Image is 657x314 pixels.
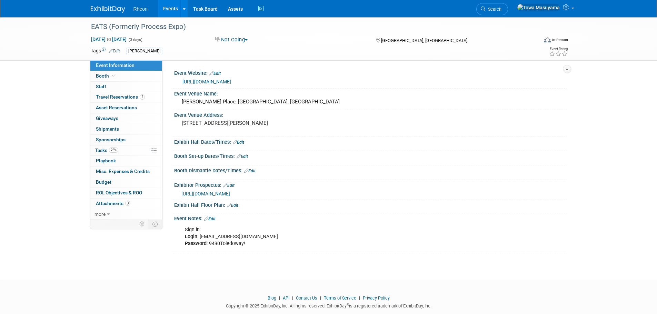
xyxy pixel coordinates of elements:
a: [URL][DOMAIN_NAME] [181,191,230,196]
a: Attachments3 [90,199,162,209]
span: Shipments [96,126,119,132]
sup: ® [347,303,349,307]
span: (3 days) [128,38,142,42]
button: Not Going [212,36,250,43]
span: more [94,211,106,217]
a: Misc. Expenses & Credits [90,166,162,177]
div: Event Notes: [174,213,567,222]
span: 2 [140,94,145,100]
td: Tags [91,47,120,55]
div: [PERSON_NAME] Place, [GEOGRAPHIC_DATA], [GEOGRAPHIC_DATA] [179,97,561,107]
a: [URL][DOMAIN_NAME] [182,79,231,84]
span: | [277,295,282,301]
a: Playbook [90,156,162,166]
a: Giveaways [90,113,162,124]
a: Edit [227,203,238,208]
span: Playbook [96,158,116,163]
div: Exhibit Hall Dates/Times: [174,137,567,146]
span: ROI, Objectives & ROO [96,190,142,195]
span: Asset Reservations [96,105,137,110]
span: to [106,37,112,42]
div: EATS (Formerly Process Expo) [89,21,528,33]
a: Terms of Service [324,295,356,301]
div: Exhibitor Prospectus: [174,180,567,189]
span: Search [486,7,501,12]
a: Edit [209,71,221,76]
img: Format-Inperson.png [544,37,551,42]
span: Sponsorships [96,137,126,142]
div: In-Person [552,37,568,42]
img: ExhibitDay [91,6,125,13]
span: | [290,295,295,301]
a: Edit [109,49,120,53]
span: Giveaways [96,115,118,121]
div: [PERSON_NAME] [126,48,162,55]
span: [DATE] [DATE] [91,36,127,42]
a: Edit [204,216,216,221]
div: Event Rating [549,47,568,51]
span: Rheon [133,6,148,12]
b: Login [185,234,197,240]
span: [GEOGRAPHIC_DATA], [GEOGRAPHIC_DATA] [381,38,467,43]
span: Budget [96,179,111,185]
td: Toggle Event Tabs [148,220,162,229]
a: Tasks25% [90,145,162,156]
a: Search [476,3,508,15]
div: Event Venue Name: [174,89,567,97]
td: Personalize Event Tab Strip [136,220,148,229]
a: Blog [268,295,276,301]
span: 25% [109,148,118,153]
a: Edit [233,140,244,145]
span: Booth [96,73,117,79]
a: ROI, Objectives & ROO [90,188,162,198]
span: Tasks [95,148,118,153]
span: Misc. Expenses & Credits [96,169,150,174]
a: API [283,295,289,301]
div: Booth Dismantle Dates/Times: [174,165,567,174]
a: Contact Us [296,295,317,301]
div: Event Venue Address: [174,110,567,119]
span: 3 [125,201,130,206]
span: | [357,295,362,301]
b: Password [185,241,207,246]
a: Sponsorships [90,135,162,145]
span: Travel Reservations [96,94,145,100]
a: Edit [237,154,248,159]
span: Staff [96,84,106,89]
div: Sign in: : [EMAIL_ADDRESS][DOMAIN_NAME] : 9490Toledoway! [180,223,491,251]
div: Event Format [497,36,568,46]
pre: [STREET_ADDRESS][PERSON_NAME] [182,120,330,126]
a: Privacy Policy [363,295,390,301]
div: Event Website: [174,68,567,77]
span: | [318,295,323,301]
span: Attachments [96,201,130,206]
span: Event Information [96,62,135,68]
a: more [90,209,162,220]
img: Towa Masuyama [517,4,560,11]
a: Edit [244,169,256,173]
div: Exhibit Hall Floor Plan: [174,200,567,209]
a: Event Information [90,60,162,71]
a: Booth [90,71,162,81]
a: Edit [223,183,235,188]
a: Shipments [90,124,162,134]
a: Asset Reservations [90,103,162,113]
a: Budget [90,177,162,188]
i: Booth reservation complete [112,74,116,78]
a: Staff [90,82,162,92]
a: Travel Reservations2 [90,92,162,102]
div: Booth Set-up Dates/Times: [174,151,567,160]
